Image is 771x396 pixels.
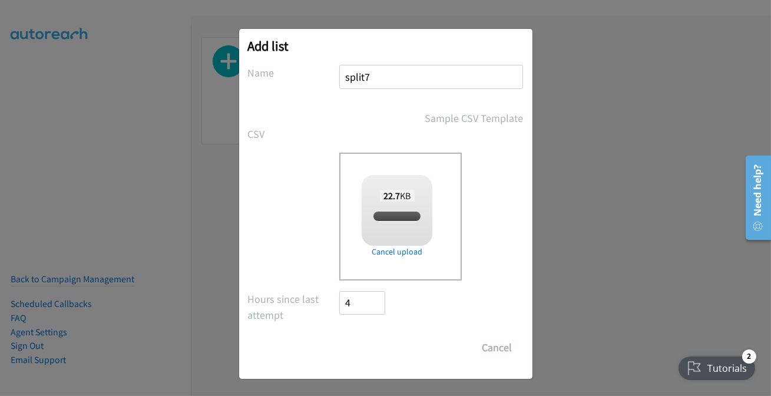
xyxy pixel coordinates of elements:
[471,336,524,359] button: Cancel
[737,151,771,245] iframe: Resource Center
[671,345,762,387] iframe: Checklist
[380,190,415,202] span: KB
[425,110,524,126] a: Sample CSV Template
[248,38,524,54] h2: Add list
[383,190,400,202] strong: 22.7
[248,126,340,142] label: CSV
[362,246,432,258] a: Cancel upload
[248,291,340,323] label: Hours since last attempt
[378,211,417,222] span: split_2.csv
[248,65,340,81] label: Name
